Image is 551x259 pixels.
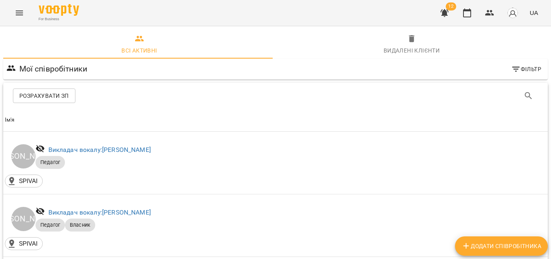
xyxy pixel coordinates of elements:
[48,208,151,216] a: Викладач вокалу:[PERSON_NAME]
[39,4,79,16] img: Voopty Logo
[507,7,518,19] img: avatar_s.png
[5,115,546,125] span: Ім'я
[530,8,538,17] span: UA
[19,239,38,248] p: SPIVAI
[5,115,15,125] div: Sort
[121,46,157,55] div: Всі активні
[446,2,456,11] span: 12
[5,175,43,187] div: SPIVAI()
[65,221,95,229] span: Власник
[511,64,541,74] span: Фільтр
[35,159,65,166] span: Педагог
[13,88,75,103] button: Розрахувати ЗП
[35,221,65,229] span: Педагог
[11,207,35,231] div: [PERSON_NAME]
[10,3,29,23] button: Menu
[461,241,541,251] span: Додати співробітника
[5,115,15,125] div: Ім'я
[5,237,43,250] div: SPIVAI()
[519,86,538,105] button: Search
[526,5,541,20] button: UA
[48,146,151,154] a: Викладач вокалу:[PERSON_NAME]
[455,236,548,256] button: Додати співробітника
[19,91,69,101] span: Розрахувати ЗП
[11,144,35,168] div: [PERSON_NAME]
[3,83,548,109] div: Table Toolbar
[19,176,38,186] p: SPIVAI
[39,17,79,22] span: For Business
[19,63,88,75] h6: Мої співробітники
[508,62,545,76] button: Фільтр
[384,46,440,55] div: Видалені клієнти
